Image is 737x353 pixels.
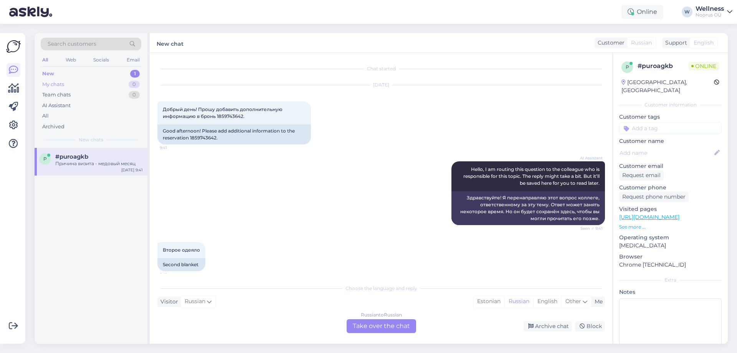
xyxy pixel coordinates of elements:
div: Estonian [473,296,504,307]
p: Browser [619,253,722,261]
div: Block [575,321,605,331]
div: Socials [92,55,111,65]
span: English [694,39,714,47]
input: Add name [620,149,713,157]
div: W [682,7,692,17]
div: Archive chat [524,321,572,331]
span: Добрый день! Прошу добавить дополнительную информацию в бронь 1859743642. [163,106,285,119]
p: Customer tags [619,113,722,121]
span: 9:41 [160,145,188,151]
div: Choose the language and reply [157,285,605,292]
span: 9:41 [160,272,188,277]
div: New [42,70,54,78]
div: Archived [42,123,64,131]
div: [DATE] [157,81,605,88]
p: Customer email [619,162,722,170]
div: Visitor [157,298,178,306]
p: Customer name [619,137,722,145]
div: Extra [619,277,722,283]
span: Search customers [48,40,96,48]
div: Online [621,5,663,19]
p: Visited pages [619,205,722,213]
div: Chat started [157,65,605,72]
div: [DATE] 9:41 [121,167,143,173]
div: Good afternoon! Please add additional information to the reservation 1859743642. [157,124,311,144]
div: AI Assistant [42,102,71,109]
div: Customer [595,39,625,47]
span: p [43,156,47,162]
div: Me [592,298,603,306]
p: See more ... [619,224,722,230]
div: Request phone number [619,192,689,202]
div: 1 [130,70,140,78]
span: Hello, I am routing this question to the colleague who is responsible for this topic. The reply m... [463,166,601,186]
div: All [42,112,49,120]
div: Noorus OÜ [696,12,724,18]
div: All [41,55,50,65]
div: Здравствуйте! Я перенаправляю этот вопрос коллеге, ответственному за эту тему. Ответ может занять... [451,191,605,225]
span: Russian [631,39,652,47]
input: Add a tag [619,123,722,134]
p: Operating system [619,234,722,242]
div: My chats [42,81,64,88]
div: Team chats [42,91,71,99]
label: New chat [157,38,183,48]
div: Second blanket [157,258,205,271]
div: [GEOGRAPHIC_DATA], [GEOGRAPHIC_DATA] [621,78,714,94]
p: [MEDICAL_DATA] [619,242,722,250]
span: Russian [185,297,205,306]
span: #puroagkb [55,153,88,160]
div: Russian to Russian [361,312,402,318]
div: Причина визита - медовый месяц [55,160,143,167]
img: Askly Logo [6,39,21,54]
div: Wellness [696,6,724,12]
div: Customer information [619,101,722,108]
span: Второе одеяло [163,247,200,253]
div: Web [64,55,78,65]
div: English [533,296,561,307]
div: Request email [619,170,664,181]
p: Customer phone [619,184,722,192]
span: p [626,64,629,70]
span: AI Assistant [574,155,603,161]
div: Support [662,39,687,47]
a: [URL][DOMAIN_NAME] [619,214,679,220]
div: # puroagkb [638,61,688,71]
span: Seen ✓ 9:41 [574,225,603,231]
span: Online [688,62,719,70]
div: Email [125,55,141,65]
p: Notes [619,288,722,296]
span: New chats [79,136,103,143]
div: 0 [129,91,140,99]
div: Take over the chat [347,319,416,333]
div: Russian [504,296,533,307]
div: 0 [129,81,140,88]
a: WellnessNoorus OÜ [696,6,732,18]
p: Chrome [TECHNICAL_ID] [619,261,722,269]
span: Other [565,298,581,305]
